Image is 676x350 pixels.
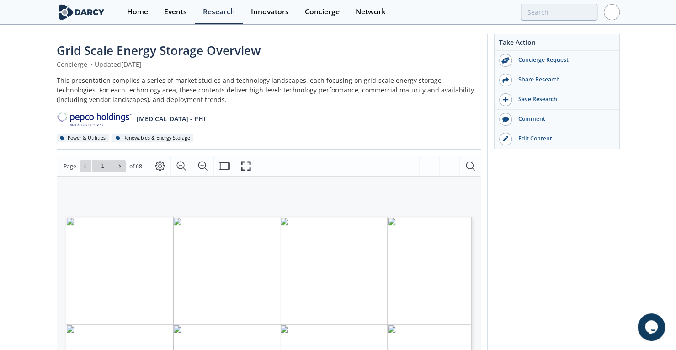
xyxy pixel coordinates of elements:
[164,8,187,16] div: Events
[512,95,614,103] div: Save Research
[638,313,667,341] iframe: chat widget
[112,134,194,142] div: Renewables & Energy Storage
[137,114,205,124] p: [MEDICAL_DATA] - PHI
[512,115,614,123] div: Comment
[203,8,235,16] div: Research
[495,129,619,149] a: Edit Content
[512,135,614,143] div: Edit Content
[356,8,386,16] div: Network
[495,38,619,51] div: Take Action
[604,4,620,20] img: Profile
[57,59,481,69] div: Concierge Updated [DATE]
[89,60,95,69] span: •
[521,4,597,21] input: Advanced Search
[251,8,289,16] div: Innovators
[57,4,106,20] img: logo-wide.svg
[57,134,109,142] div: Power & Utilities
[127,8,148,16] div: Home
[305,8,340,16] div: Concierge
[57,75,481,104] div: This presentation compiles a series of market studies and technology landscapes, each focusing on...
[57,42,261,59] span: Grid Scale Energy Storage Overview
[512,56,614,64] div: Concierge Request
[512,75,614,84] div: Share Research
